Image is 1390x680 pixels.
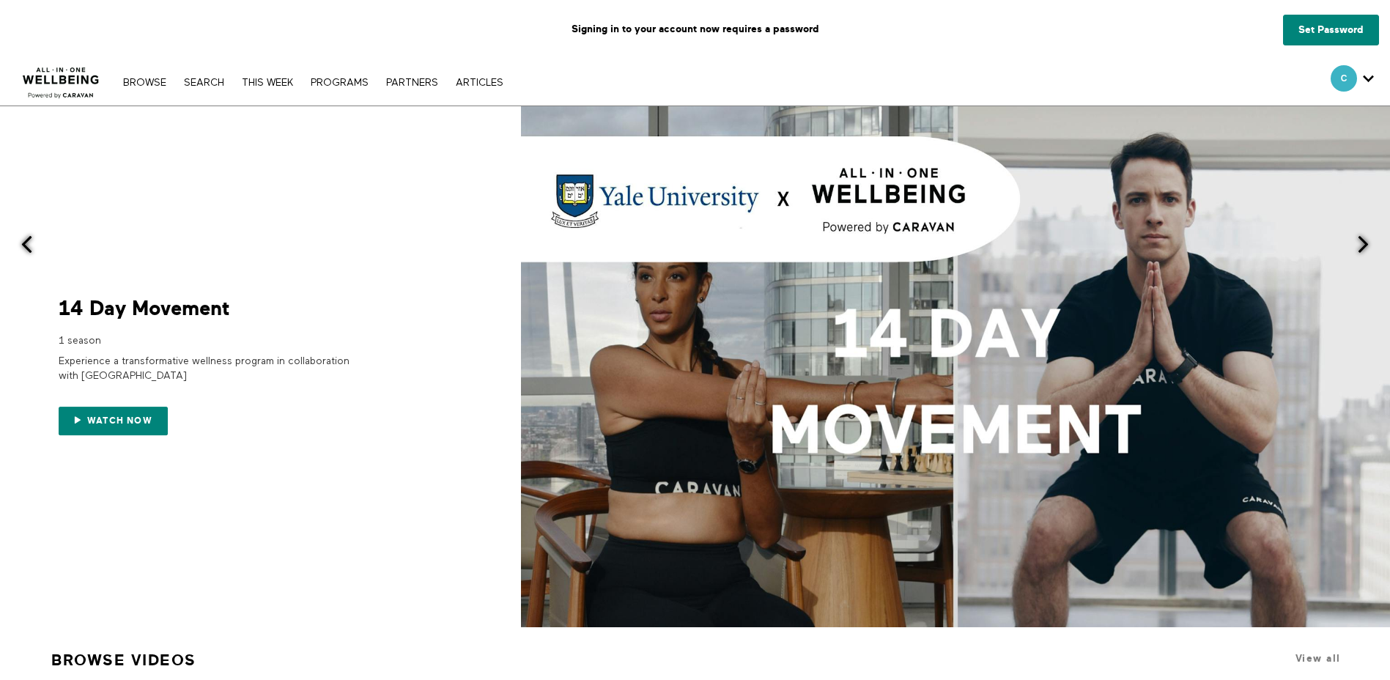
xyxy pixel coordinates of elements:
a: Set Password [1283,15,1379,45]
a: PARTNERS [379,78,446,88]
nav: Primary [116,75,510,89]
a: Browse Videos [51,645,196,676]
div: Secondary [1320,59,1385,106]
a: View all [1295,653,1341,664]
a: ARTICLES [448,78,511,88]
a: PROGRAMS [303,78,376,88]
a: Search [177,78,232,88]
p: Signing in to your account now requires a password [11,11,1379,48]
a: Browse [116,78,174,88]
a: THIS WEEK [234,78,300,88]
img: CARAVAN [17,56,106,100]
